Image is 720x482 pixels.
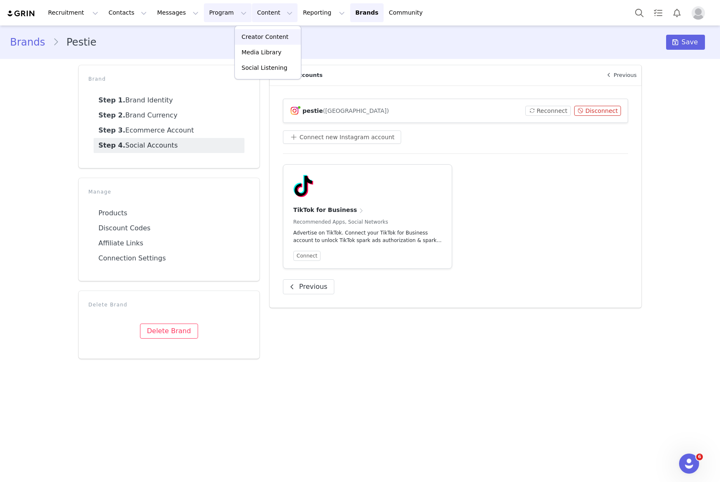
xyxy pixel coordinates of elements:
span: 6 [696,454,703,460]
p: Recommended Apps, Social Networks [293,218,442,226]
button: Connect new Instagram account [283,130,401,144]
a: Tasks [649,3,667,22]
a: Brand Identity [94,93,244,108]
button: Connect [293,251,321,261]
img: Instagram logo [290,106,299,115]
span: ([GEOGRAPHIC_DATA]) [323,107,389,114]
p: Delete Brand [89,301,249,309]
a: Social Accounts [94,138,244,153]
a: Ecommerce Account [94,123,244,138]
p: Social Accounts [270,65,599,85]
button: Messages [152,3,204,22]
h4: TikTok for Business [293,206,357,214]
span: Save [682,37,698,47]
a: Previous [599,65,642,85]
span: pestie [303,107,323,114]
p: Manage [89,188,249,196]
img: grin logo [7,10,36,18]
a: Brand Currency [94,108,244,123]
button: Recruitment [43,3,103,22]
button: Reconnect [525,106,571,116]
a: Connection Settings [94,251,244,266]
a: Community [384,3,432,22]
button: Notifications [668,3,686,22]
a: Brands [350,3,383,22]
p: Advertise on TikTok. Connect your TikTok for Business account to unlock TikTok spark ads authoriz... [293,229,442,244]
button: Previous [283,279,335,294]
p: Brand [89,75,249,83]
button: Reporting [298,3,350,22]
img: TikTok for Business [293,175,313,197]
a: Discount Codes [94,221,244,236]
strong: Step 2. [99,111,125,119]
button: Disconnect [574,106,621,116]
p: Creator Content [242,33,288,41]
a: Brands [10,35,53,50]
button: Content [252,3,298,22]
button: Program [204,3,252,22]
button: Search [630,3,649,22]
button: Save [666,35,705,50]
iframe: Intercom live chat [679,454,699,474]
a: Products [94,206,244,221]
p: Social Listening [242,64,287,72]
p: Media Library [242,48,281,57]
strong: Step 3. [99,126,125,134]
strong: Step 4. [99,141,125,149]
button: Profile [687,6,713,20]
img: placeholder-profile.jpg [692,6,705,20]
strong: Step 1. [99,96,125,104]
button: Contacts [104,3,152,22]
button: Delete Brand [140,324,198,339]
a: Affiliate Links [94,236,244,251]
